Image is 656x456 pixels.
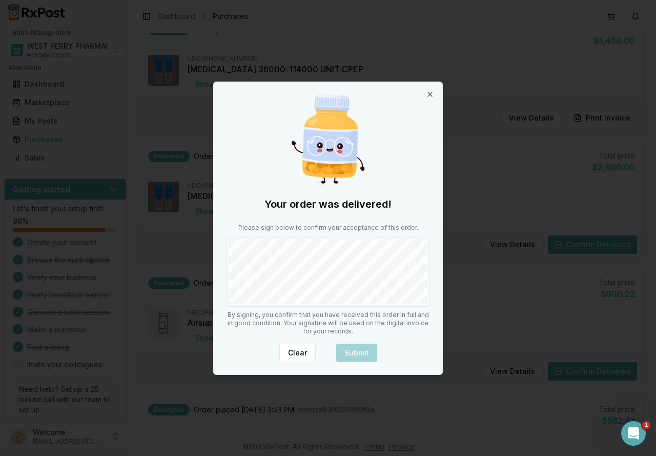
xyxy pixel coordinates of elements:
p: Please sign below to confirm your acceptance of this order. [226,224,430,232]
iframe: Intercom live chat [621,421,646,446]
img: Happy Pill Bottle [279,90,377,189]
p: By signing, you confirm that you have received this order in full and in good condition. Your sig... [226,311,430,335]
h2: Your order was delivered! [226,197,430,211]
button: Clear [279,344,316,362]
span: 1 [642,421,650,429]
